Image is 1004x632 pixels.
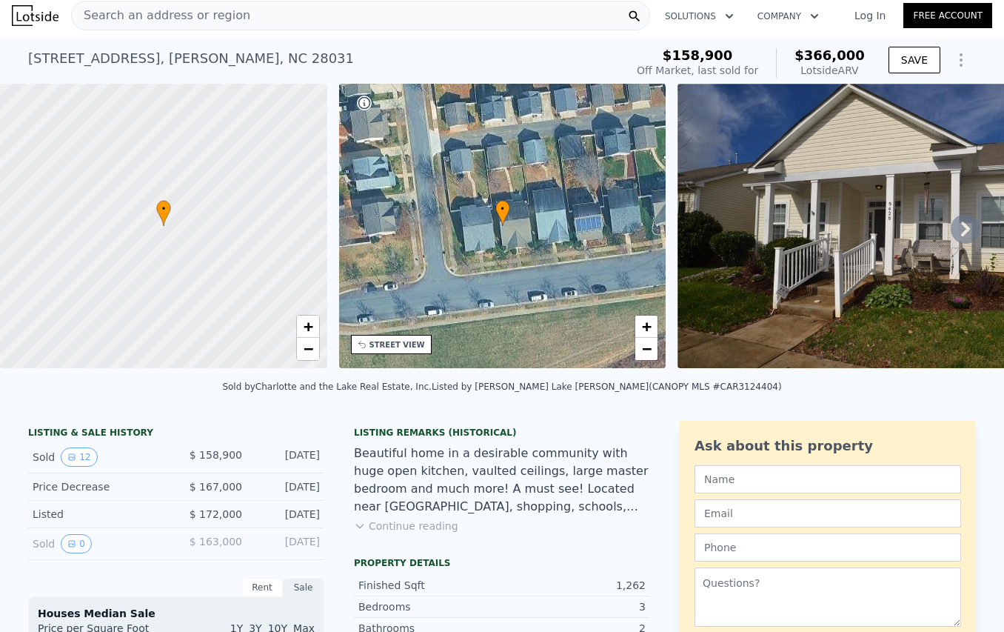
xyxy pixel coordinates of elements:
div: [DATE] [254,448,320,467]
button: Company [746,3,831,30]
span: − [642,339,652,358]
div: Rent [241,578,283,597]
div: [DATE] [254,479,320,494]
div: 3 [502,599,646,614]
div: Price Decrease [33,479,164,494]
a: Zoom in [297,316,319,338]
a: Log In [837,8,903,23]
button: Show Options [946,45,976,75]
div: • [156,200,171,226]
a: Zoom out [635,338,657,360]
div: Listing Remarks (Historical) [354,427,650,439]
div: [DATE] [254,534,320,553]
div: • [495,200,510,226]
div: Sold [33,448,164,467]
a: Zoom out [297,338,319,360]
span: − [303,339,312,358]
span: $158,900 [663,47,733,63]
div: STREET VIEW [369,339,425,350]
span: $ 158,900 [190,449,242,461]
input: Email [695,499,961,528]
div: LISTING & SALE HISTORY [28,427,324,442]
span: + [642,317,652,336]
div: Houses Median Sale [38,606,315,621]
input: Name [695,465,961,493]
button: Solutions [653,3,746,30]
div: Sale [283,578,324,597]
span: • [495,202,510,216]
a: Zoom in [635,316,657,338]
div: Sold [33,534,164,553]
span: $ 163,000 [190,536,242,548]
span: $366,000 [794,47,865,63]
div: Ask about this property [695,436,961,456]
span: • [156,202,171,216]
div: Lotside ARV [794,63,865,78]
img: Lotside [12,5,58,26]
div: 1,262 [502,578,646,593]
span: + [303,317,312,336]
div: Bedrooms [358,599,502,614]
div: Sold by Charlotte and the Lake Real Estate, Inc . [222,382,432,392]
div: Off Market, last sold for [637,63,758,78]
button: Continue reading [354,519,458,533]
span: $ 172,000 [190,508,242,520]
span: Search an address or region [72,7,250,24]
button: SAVE [888,47,940,73]
button: View historical data [61,534,92,553]
div: Listed by [PERSON_NAME] Lake [PERSON_NAME] (CANOPY MLS #CAR3124404) [432,382,782,392]
div: [DATE] [254,507,320,522]
div: Listed [33,507,164,522]
span: $ 167,000 [190,481,242,493]
button: View historical data [61,448,97,467]
div: Finished Sqft [358,578,502,593]
a: Free Account [903,3,992,28]
div: Beautiful home in a desirable community with huge open kitchen, vaulted ceilings, large master be... [354,445,650,516]
div: Property details [354,557,650,569]
div: [STREET_ADDRESS] , [PERSON_NAME] , NC 28031 [28,48,354,69]
input: Phone [695,533,961,562]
